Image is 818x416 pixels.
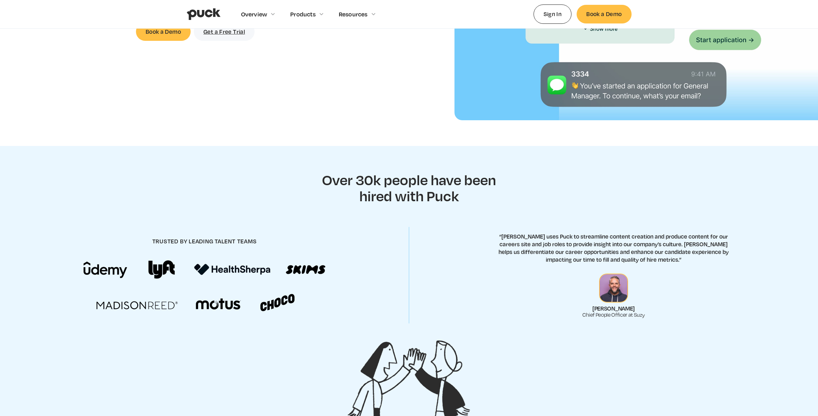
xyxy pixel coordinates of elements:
div: [PERSON_NAME] [592,305,635,312]
a: Book a Demo [577,5,631,23]
h2: Over 30k people have been hired with Puck [314,172,504,203]
div: Overview [241,11,267,18]
a: Get a Free Trial [194,23,255,41]
a: Book a Demo [136,23,191,41]
div: Chief People Officer at Suzy [582,312,644,318]
p: “[PERSON_NAME] uses Puck to streamline content creation and produce content for our careers site ... [493,232,734,263]
div: Products [290,11,316,18]
h4: trusted by leading talent teams [152,238,257,245]
div: Resources [339,11,368,18]
a: Sign In [534,5,572,23]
